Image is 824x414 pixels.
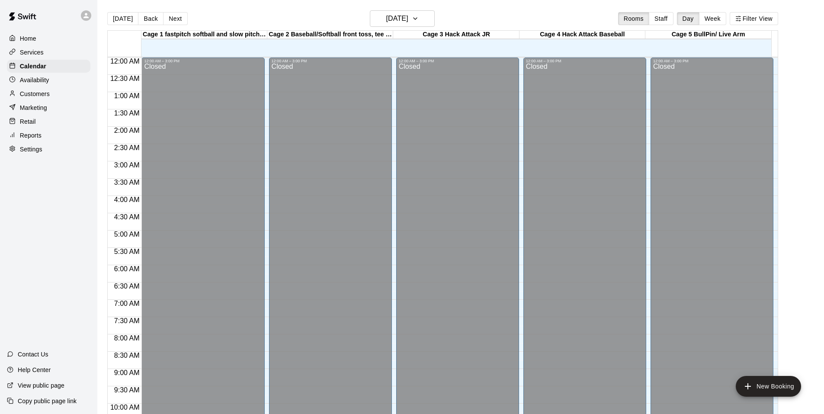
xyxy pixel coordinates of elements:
span: 12:30 AM [108,75,142,82]
p: Services [20,48,44,57]
span: 5:30 AM [112,248,142,255]
p: Home [20,34,36,43]
p: Marketing [20,103,47,112]
div: 12:00 AM – 3:00 PM [144,59,262,63]
span: 8:00 AM [112,334,142,342]
button: Next [163,12,187,25]
span: 5:00 AM [112,231,142,238]
div: 12:00 AM – 3:00 PM [653,59,771,63]
button: Day [677,12,699,25]
a: Home [7,32,90,45]
a: Settings [7,143,90,156]
span: 7:30 AM [112,317,142,324]
div: 12:00 AM – 3:00 PM [272,59,389,63]
span: 3:00 AM [112,161,142,169]
p: Copy public page link [18,397,77,405]
p: Help Center [18,366,51,374]
a: Customers [7,87,90,100]
button: Back [138,12,164,25]
button: [DATE] [370,10,435,27]
span: 2:00 AM [112,127,142,134]
span: 1:00 AM [112,92,142,99]
span: 9:30 AM [112,386,142,394]
span: 4:00 AM [112,196,142,203]
div: Cage 2 Baseball/Softball front toss, tee work , No Machine [267,31,393,39]
p: Customers [20,90,50,98]
div: Cage 5 BullPin/ Live Arm [645,31,771,39]
span: 7:00 AM [112,300,142,307]
p: Calendar [20,62,46,71]
span: 4:30 AM [112,213,142,221]
span: 8:30 AM [112,352,142,359]
span: 12:00 AM [108,58,142,65]
div: 12:00 AM – 3:00 PM [526,59,644,63]
p: Settings [20,145,42,154]
a: Marketing [7,101,90,114]
button: Filter View [730,12,778,25]
span: 10:00 AM [108,404,142,411]
a: Availability [7,74,90,87]
div: Cage 1 fastpitch softball and slow pitch softball [141,31,267,39]
p: Availability [20,76,49,84]
p: Contact Us [18,350,48,359]
button: Week [699,12,726,25]
a: Retail [7,115,90,128]
div: 12:00 AM – 3:00 PM [399,59,516,63]
div: Cage 4 Hack Attack Baseball [519,31,645,39]
p: Retail [20,117,36,126]
span: 1:30 AM [112,109,142,117]
button: Rooms [618,12,649,25]
p: View public page [18,381,64,390]
button: Staff [649,12,673,25]
span: 6:30 AM [112,282,142,290]
span: 3:30 AM [112,179,142,186]
span: 9:00 AM [112,369,142,376]
button: add [736,376,801,397]
a: Services [7,46,90,59]
span: 6:00 AM [112,265,142,273]
a: Reports [7,129,90,142]
h6: [DATE] [386,13,408,25]
p: Reports [20,131,42,140]
span: 2:30 AM [112,144,142,151]
button: [DATE] [107,12,138,25]
div: Cage 3 Hack Attack JR [393,31,519,39]
a: Calendar [7,60,90,73]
